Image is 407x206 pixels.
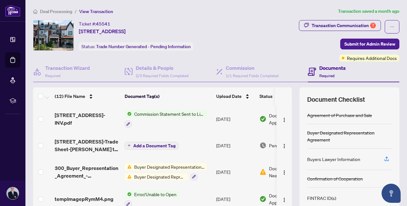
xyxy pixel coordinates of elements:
button: Logo [279,114,289,124]
img: IMG-W12265121_1.jpg [33,20,73,50]
span: [STREET_ADDRESS]-INV.pdf [55,111,120,127]
span: Commission Statement Sent to Listing Brokerage [132,110,207,117]
button: Add a Document Tag [125,142,178,150]
td: [DATE] [214,105,257,133]
button: Logo [279,167,289,177]
li: / [75,8,77,15]
img: Document Status [259,195,266,202]
span: Upload Date [216,93,242,100]
span: [STREET_ADDRESS] [79,27,126,35]
span: 300_Buyer_Representation_Agreement_-_Authority_for_Purchase_or_Lease_-_OREA.pdf [55,164,120,180]
img: Logo [282,170,287,175]
span: Document Approved [269,192,308,206]
span: Required [319,73,335,78]
h4: Documents [319,64,346,72]
span: Buyer Designated Representation Agreement [132,173,188,180]
span: Pending Review [269,142,301,149]
div: Agreement of Purchase and Sale [307,112,372,119]
span: 45541 [96,21,110,27]
button: Open asap [382,184,401,203]
div: 7 [370,23,376,28]
button: Transaction Communication7 [299,20,381,31]
span: 2/3 Required Fields Completed [136,73,189,78]
th: Document Tag(s) [122,87,214,105]
span: plus [128,144,131,147]
img: Profile Icon [7,187,19,199]
img: Status Icon [125,191,132,198]
div: Buyers Lawyer Information [307,156,360,163]
span: Add a Document Tag [133,143,176,148]
button: Add a Document Tag [125,141,178,150]
td: [DATE] [214,133,257,158]
div: Buyer Designated Representation Agreement [307,129,392,143]
th: (12) File Name [52,87,122,105]
span: tempImagepRymM4.png [55,195,114,203]
span: Error/Unable to Open [132,191,179,198]
h4: Commission [226,64,279,72]
span: Required [45,73,60,78]
span: home [33,9,38,14]
img: Status Icon [125,110,132,117]
button: Status IconBuyer Designated Representation AgreementStatus IconBuyer Designated Representation Ag... [125,163,207,180]
div: Status: [79,42,193,51]
img: Document Status [259,115,266,122]
span: Submit for Admin Review [344,39,395,49]
h4: Details & People [136,64,189,72]
span: Deal Processing [40,9,72,14]
span: ellipsis [390,25,394,29]
div: Confirmation of Cooperation [307,175,363,182]
span: Status [259,93,272,100]
button: Submit for Admin Review [340,39,399,49]
article: Transaction saved a month ago [338,8,399,15]
div: Ticket #: [79,20,110,27]
span: [STREET_ADDRESS]-Trade Sheet-[PERSON_NAME] to Review.pdf [55,138,120,153]
span: (12) File Name [55,93,85,100]
img: Document Status [259,168,266,175]
th: Status [257,87,311,105]
span: Document Needs Work [269,165,302,179]
img: Logo [282,117,287,122]
div: Transaction Communication [312,20,376,31]
h4: Transaction Wizard [45,64,90,72]
img: Document Status [259,142,266,149]
img: Logo [282,143,287,149]
img: Status Icon [125,173,132,180]
td: [DATE] [214,158,257,186]
span: Buyer Designated Representation Agreement [132,163,207,170]
img: Logo [282,197,287,202]
span: 1/1 Required Fields Completed [226,73,279,78]
img: logo [5,5,20,17]
span: Document Approved [269,112,308,126]
span: Requires Additional Docs [347,55,397,62]
img: Status Icon [125,163,132,170]
span: Trade Number Generated - Pending Information [96,44,191,49]
span: View Transaction [79,9,113,14]
button: Status IconCommission Statement Sent to Listing Brokerage [125,110,207,128]
div: FINTRAC ID(s) [307,195,336,202]
button: Logo [279,194,289,204]
span: Document Checklist [307,95,365,104]
button: Logo [279,140,289,151]
th: Upload Date [214,87,257,105]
